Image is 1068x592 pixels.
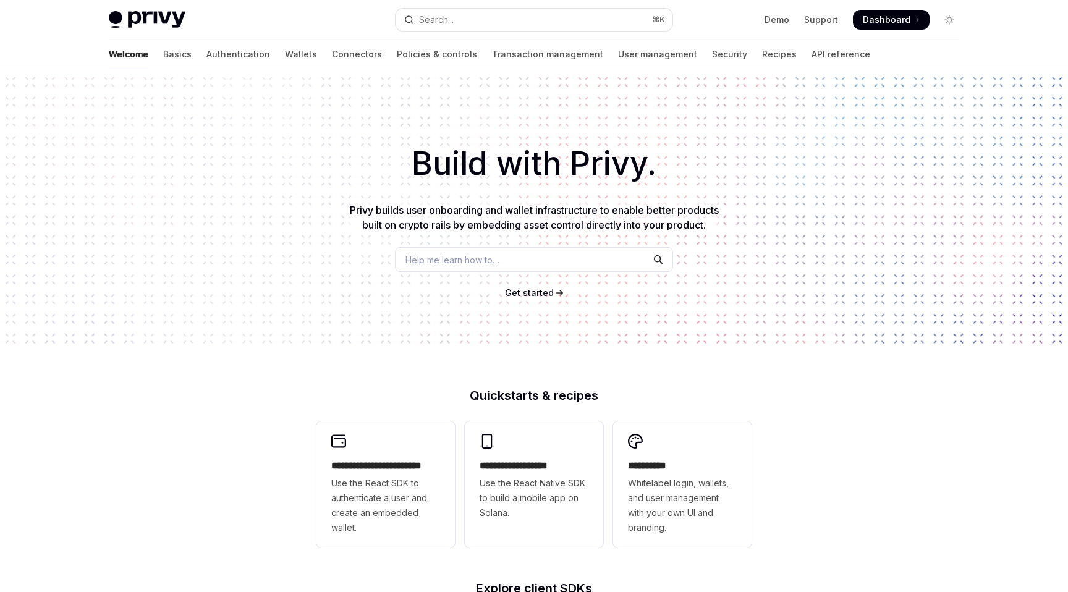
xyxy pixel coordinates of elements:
span: ⌘ K [652,15,665,25]
button: Toggle dark mode [939,10,959,30]
a: Security [712,40,747,69]
button: Open search [396,9,672,31]
a: Authentication [206,40,270,69]
a: **** *****Whitelabel login, wallets, and user management with your own UI and branding. [613,421,752,548]
div: Search... [419,12,454,27]
a: Wallets [285,40,317,69]
a: Recipes [762,40,797,69]
a: Basics [163,40,192,69]
span: Use the React SDK to authenticate a user and create an embedded wallet. [331,476,440,535]
span: Privy builds user onboarding and wallet infrastructure to enable better products built on crypto ... [350,204,719,231]
a: Dashboard [853,10,930,30]
span: Help me learn how to… [405,253,499,266]
h2: Quickstarts & recipes [316,389,752,402]
a: User management [618,40,697,69]
a: Policies & controls [397,40,477,69]
a: Transaction management [492,40,603,69]
a: Support [804,14,838,26]
span: Dashboard [863,14,910,26]
a: Demo [765,14,789,26]
a: API reference [812,40,870,69]
span: Use the React Native SDK to build a mobile app on Solana. [480,476,588,520]
h1: Build with Privy. [20,140,1048,188]
img: light logo [109,11,185,28]
a: Welcome [109,40,148,69]
a: **** **** **** ***Use the React Native SDK to build a mobile app on Solana. [465,421,603,548]
span: Whitelabel login, wallets, and user management with your own UI and branding. [628,476,737,535]
span: Get started [505,287,554,298]
a: Get started [505,287,554,299]
a: Connectors [332,40,382,69]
